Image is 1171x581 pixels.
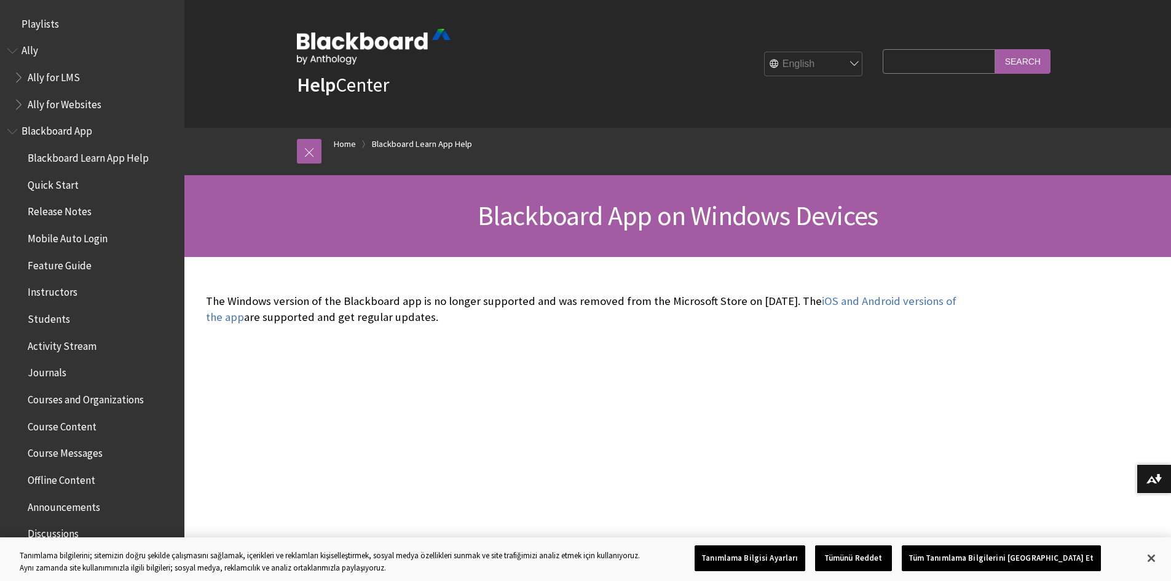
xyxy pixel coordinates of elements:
[297,73,389,97] a: HelpCenter
[28,255,92,272] span: Feature Guide
[28,309,70,325] span: Students
[28,67,80,84] span: Ally for LMS
[22,14,59,30] span: Playlists
[28,282,77,299] span: Instructors
[478,199,878,232] span: Blackboard App on Windows Devices
[28,416,97,433] span: Course Content
[28,389,144,406] span: Courses and Organizations
[28,228,108,245] span: Mobile Auto Login
[902,545,1101,571] button: Tüm Tanımlama Bilgilerini [GEOGRAPHIC_DATA] Et
[28,363,66,379] span: Journals
[334,136,356,152] a: Home
[372,136,472,152] a: Blackboard Learn App Help
[765,52,863,77] select: Site Language Selector
[28,94,101,111] span: Ally for Websites
[22,121,92,138] span: Blackboard App
[815,545,892,571] button: Tümünü Reddet
[28,523,79,540] span: Discussions
[28,470,95,486] span: Offline Content
[995,49,1051,73] input: Search
[28,175,79,191] span: Quick Start
[206,293,968,325] p: The Windows version of the Blackboard app is no longer supported and was removed from the Microso...
[297,29,451,65] img: Blackboard by Anthology
[20,550,644,574] div: Tanımlama bilgilerini; sitemizin doğru şekilde çalışmasını sağlamak, içerikleri ve reklamları kiş...
[28,202,92,218] span: Release Notes
[695,545,805,571] button: Tanımlama Bilgisi Ayarları
[28,443,103,460] span: Course Messages
[1138,545,1165,572] button: Kapat
[28,336,97,352] span: Activity Stream
[7,41,177,115] nav: Book outline for Anthology Ally Help
[7,14,177,34] nav: Book outline for Playlists
[28,148,149,164] span: Blackboard Learn App Help
[22,41,38,57] span: Ally
[297,73,336,97] strong: Help
[28,497,100,513] span: Announcements
[206,294,956,325] a: iOS and Android versions of the app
